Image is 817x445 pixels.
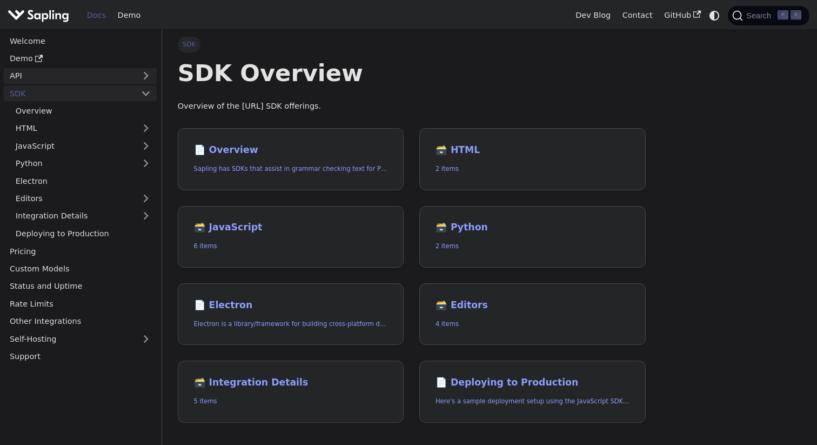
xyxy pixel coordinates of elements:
a: Overview [10,103,157,119]
p: Here's a sample deployment setup using the JavaScript SDK along with a Python backend. [436,396,630,407]
a: Electron [10,173,157,189]
a: 🗃️ Python2 items [419,206,646,268]
a: Sapling.ai [8,8,73,23]
a: 🗃️ HTML2 items [419,128,646,190]
h2: JavaScript [194,222,388,234]
a: JavaScript [10,138,157,154]
button: Expand sidebar category 'Editors' [135,191,157,207]
span: Search [743,11,778,20]
h2: Integration Details [194,377,388,389]
p: Sapling has SDKs that assist in grammar checking text for Python and JavaScript, and an HTTP API ... [194,164,388,174]
a: Demo [112,7,146,24]
a: Deploying to Production [10,225,157,241]
a: Demo [4,51,157,67]
p: Overview of the [URL] SDK offerings. [178,100,646,113]
span: SDK [178,37,200,52]
h2: Electron [194,300,388,311]
a: Support [4,349,157,364]
a: 📄️ ElectronElectron is a library/framework for building cross-platform desktop apps with JavaScri... [178,283,404,346]
a: 🗃️ Integration Details5 items [178,361,404,423]
a: Rate Limits [4,296,157,311]
a: SDK [4,85,135,101]
a: Self-Hosting [4,331,157,347]
nav: Breadcrumbs [178,37,646,52]
a: Custom Models [4,261,157,277]
a: Docs [81,7,112,24]
a: 🗃️ JavaScript6 items [178,206,404,268]
h1: SDK Overview [178,58,646,88]
a: Editors [10,191,135,207]
p: 2 items [436,241,630,251]
button: Switch between dark and light mode (currently system mode) [707,8,722,23]
button: Expand sidebar category 'API' [135,68,157,84]
img: Sapling.ai [8,8,69,23]
a: Python [10,156,157,171]
a: Status and Uptime [4,278,157,294]
kbd: ⌘ [778,10,788,20]
h2: Python [436,222,630,234]
a: Pricing [4,243,157,259]
a: 📄️ OverviewSapling has SDKs that assist in grammar checking text for Python and JavaScript, and a... [178,128,404,190]
p: 6 items [194,241,388,251]
a: Welcome [4,33,157,49]
a: Contact [617,7,659,24]
a: HTML [10,121,157,136]
p: 2 items [436,164,630,174]
a: Integration Details [10,208,157,224]
h2: Deploying to Production [436,377,630,389]
a: API [4,68,135,84]
a: Other Integrations [4,314,157,329]
a: 📄️ Deploying to ProductionHere's a sample deployment setup using the JavaScript SDK along with a ... [419,361,646,423]
button: Search (Command+K) [728,6,809,25]
a: GitHub [658,7,706,24]
a: 🗃️ Editors4 items [419,283,646,346]
p: Electron is a library/framework for building cross-platform desktop apps with JavaScript, HTML, a... [194,319,388,329]
kbd: K [791,10,801,20]
a: Dev Blog [570,7,616,24]
button: Collapse sidebar category 'SDK' [135,85,157,101]
h2: Overview [194,144,388,156]
p: 5 items [194,396,388,407]
h2: Editors [436,300,630,311]
h2: HTML [436,144,630,156]
p: 4 items [436,319,630,329]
